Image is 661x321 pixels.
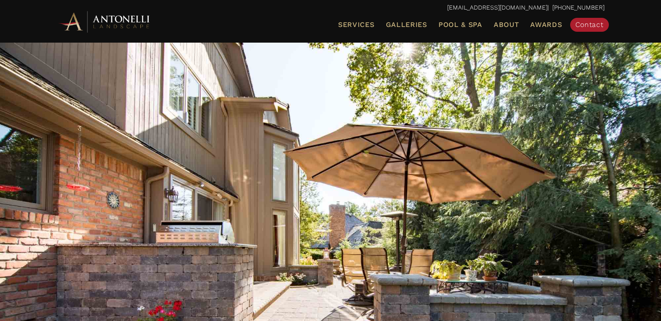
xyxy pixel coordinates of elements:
[57,10,153,33] img: Antonelli Horizontal Logo
[575,20,604,29] span: Contact
[527,19,565,30] a: Awards
[447,4,548,11] a: [EMAIL_ADDRESS][DOMAIN_NAME]
[570,18,609,32] a: Contact
[438,20,482,29] span: Pool & Spa
[490,19,523,30] a: About
[530,20,562,29] span: Awards
[335,19,378,30] a: Services
[386,20,427,29] span: Galleries
[338,21,375,28] span: Services
[435,19,486,30] a: Pool & Spa
[382,19,431,30] a: Galleries
[57,2,605,13] p: | [PHONE_NUMBER]
[494,21,519,28] span: About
